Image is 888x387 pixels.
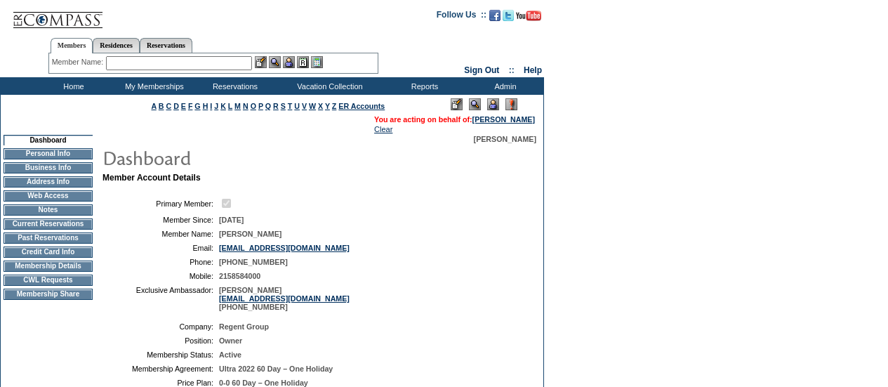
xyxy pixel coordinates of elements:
a: Residences [93,38,140,53]
td: Mobile: [108,272,213,280]
a: Reservations [140,38,192,53]
td: Past Reservations [4,232,93,244]
td: Home [32,77,112,95]
span: Active [219,350,241,359]
td: Phone: [108,258,213,266]
td: Follow Us :: [437,8,486,25]
td: Company: [108,322,213,331]
a: L [228,102,232,110]
td: Member Name: [108,230,213,238]
a: Members [51,38,93,53]
td: CWL Requests [4,275,93,286]
a: Y [325,102,330,110]
td: Primary Member: [108,197,213,210]
span: [PERSON_NAME] [474,135,536,143]
img: Reservations [297,56,309,68]
img: Subscribe to our YouTube Channel [516,11,541,21]
b: Member Account Details [102,173,201,183]
a: D [173,102,179,110]
a: T [288,102,293,110]
td: Personal Info [4,148,93,159]
img: b_calculator.gif [311,56,323,68]
td: Membership Agreement: [108,365,213,373]
a: Become our fan on Facebook [489,14,501,22]
a: J [214,102,218,110]
a: R [273,102,279,110]
a: U [294,102,300,110]
td: Member Since: [108,216,213,224]
td: Membership Share [4,289,93,300]
span: [PHONE_NUMBER] [219,258,288,266]
td: My Memberships [112,77,193,95]
span: [PERSON_NAME] [PHONE_NUMBER] [219,286,350,311]
td: Current Reservations [4,218,93,230]
td: Reservations [193,77,274,95]
td: Position: [108,336,213,345]
td: Membership Status: [108,350,213,359]
td: Admin [463,77,544,95]
td: Vacation Collection [274,77,383,95]
a: Subscribe to our YouTube Channel [516,14,541,22]
img: Follow us on Twitter [503,10,514,21]
img: Log Concern/Member Elevation [505,98,517,110]
a: B [159,102,164,110]
img: View Mode [469,98,481,110]
td: Credit Card Info [4,247,93,258]
span: You are acting on behalf of: [374,115,535,124]
a: Clear [374,125,392,133]
img: Impersonate [487,98,499,110]
td: Price Plan: [108,379,213,387]
a: W [309,102,316,110]
img: Become our fan on Facebook [489,10,501,21]
td: Exclusive Ambassador: [108,286,213,311]
img: b_edit.gif [255,56,267,68]
td: Dashboard [4,135,93,145]
img: Edit Mode [451,98,463,110]
a: ER Accounts [338,102,385,110]
a: Help [524,65,542,75]
td: Notes [4,204,93,216]
td: Membership Details [4,261,93,272]
a: E [181,102,186,110]
a: M [234,102,241,110]
span: [DATE] [219,216,244,224]
a: [PERSON_NAME] [472,115,535,124]
a: O [251,102,256,110]
a: H [203,102,208,110]
a: X [318,102,323,110]
td: Reports [383,77,463,95]
a: V [302,102,307,110]
span: Owner [219,336,242,345]
span: :: [509,65,515,75]
a: Q [265,102,271,110]
td: Business Info [4,162,93,173]
a: A [152,102,157,110]
img: Impersonate [283,56,295,68]
a: S [281,102,286,110]
a: [EMAIL_ADDRESS][DOMAIN_NAME] [219,244,350,252]
td: Address Info [4,176,93,188]
a: I [210,102,212,110]
a: P [258,102,263,110]
td: Email: [108,244,213,252]
td: Web Access [4,190,93,202]
a: F [188,102,193,110]
span: [PERSON_NAME] [219,230,281,238]
img: View [269,56,281,68]
span: Regent Group [219,322,269,331]
a: Follow us on Twitter [503,14,514,22]
span: 2158584000 [219,272,260,280]
a: N [243,102,248,110]
span: Ultra 2022 60 Day – One Holiday [219,365,333,373]
a: [EMAIL_ADDRESS][DOMAIN_NAME] [219,294,350,303]
img: pgTtlDashboard.gif [102,143,383,171]
a: C [166,102,171,110]
span: 0-0 60 Day – One Holiday [219,379,308,387]
a: Sign Out [464,65,499,75]
a: Z [332,102,337,110]
a: K [220,102,226,110]
a: G [194,102,200,110]
div: Member Name: [52,56,106,68]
